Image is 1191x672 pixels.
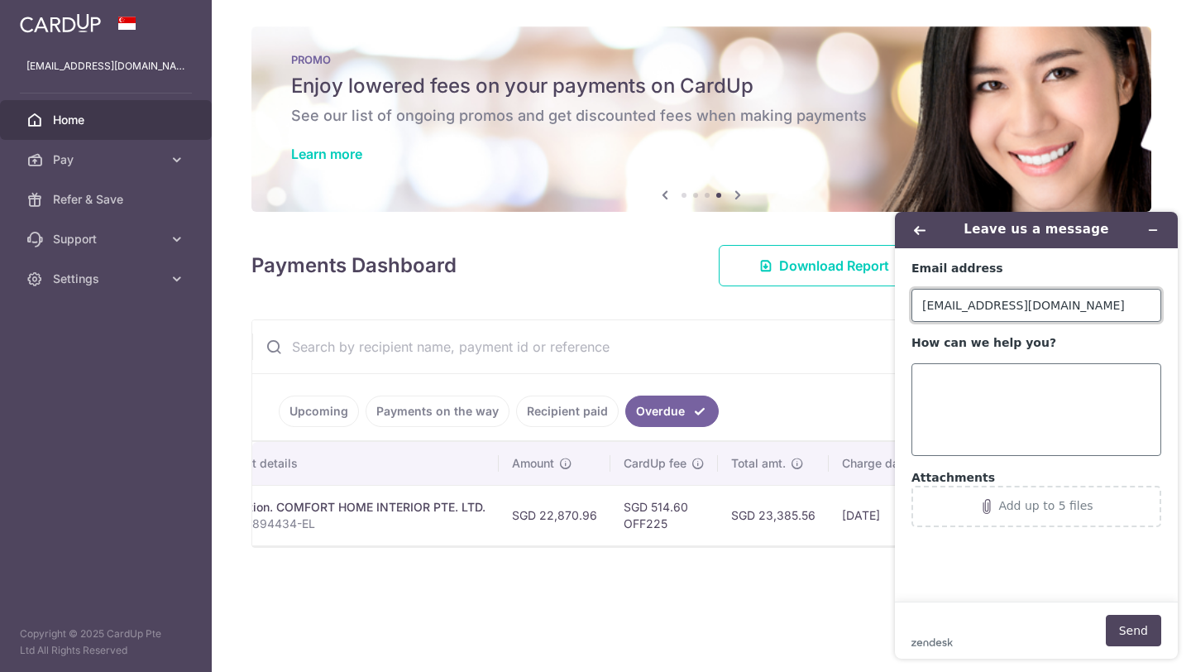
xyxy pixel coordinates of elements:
[53,191,162,208] span: Refer & Save
[842,455,910,472] span: Charge date
[291,146,362,162] a: Learn more
[499,485,610,545] td: SGD 22,870.96
[208,516,485,532] p: 2501-91894434-EL
[195,442,499,485] th: Payment details
[366,396,509,427] a: Payments on the way
[882,199,1191,672] iframe: To enrich screen reader interactions, please activate Accessibility in Grammarly extension settings
[719,245,930,286] a: Download Report
[512,455,554,472] span: Amount
[516,396,619,427] a: Recipient paid
[610,485,718,545] td: SGD 514.60 OFF225
[829,485,941,545] td: [DATE]
[279,396,359,427] a: Upcoming
[20,13,101,33] img: CardUp
[291,53,1112,66] p: PROMO
[252,320,1111,373] input: Search by recipient name, payment id or reference
[251,26,1151,212] img: Latest Promos banner
[779,256,889,276] span: Download Report
[53,112,162,128] span: Home
[208,499,485,516] div: Renovation. COMFORT HOME INTERIOR PTE. LTD.
[625,396,719,427] a: Overdue
[53,231,162,247] span: Support
[53,151,162,168] span: Pay
[291,73,1112,99] h5: Enjoy lowered fees on your payments on CardUp
[53,271,162,287] span: Settings
[718,485,829,545] td: SGD 23,385.56
[731,455,786,472] span: Total amt.
[38,12,72,26] span: Help
[251,251,457,281] h4: Payments Dashboard
[291,106,1112,126] h6: See our list of ongoing promos and get discounted fees when making payments
[624,455,686,472] span: CardUp fee
[26,58,185,74] p: [EMAIL_ADDRESS][DOMAIN_NAME]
